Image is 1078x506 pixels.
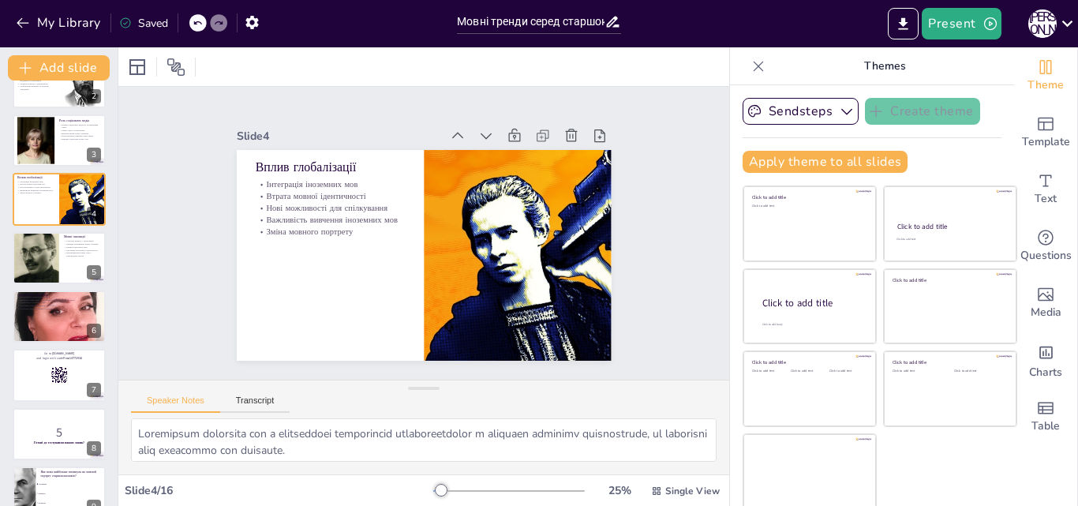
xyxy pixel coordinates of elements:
p: Розуміння змін у мовному портреті [17,307,101,310]
p: and login with code [17,356,101,361]
button: Add slide [8,55,110,81]
div: Click to add title [752,359,865,365]
div: Click to add text [829,369,865,373]
span: Table [1031,418,1060,435]
span: Text [1035,190,1057,208]
p: Комунікативні навички через медіа [59,135,101,138]
button: К [PERSON_NAME] [1028,8,1057,39]
p: Мовний портрет є динамічним [17,82,54,85]
p: Використання нових термінів [59,132,101,135]
div: Click to add text [791,369,826,373]
div: 6 [13,290,106,343]
div: Add text boxes [1014,161,1077,218]
p: 5 [17,424,101,441]
div: Click to add text [752,369,788,373]
p: Динамічність мовного портрету [17,295,101,298]
p: Впровадження нових слів у повсякденне життя [64,251,101,257]
span: Charts [1029,364,1062,381]
div: Get real-time input from your audience [1014,218,1077,275]
div: 4 [87,207,101,221]
span: Single View [665,485,720,497]
div: Click to add title [897,222,1002,231]
div: Layout [125,54,150,80]
p: Themes [771,47,998,85]
div: К [PERSON_NAME] [1028,9,1057,38]
p: Еволюція молодіжної ідентичності [64,248,101,251]
span: Position [167,58,185,77]
p: Втрата мовної ідентичності [17,183,54,186]
div: Click to add text [893,369,942,373]
span: Російська [39,502,105,504]
textarea: Loremipsum dolorsita con a elitseddoei temporincid utlaboreetdolor m aliquaen adminimv quisnostru... [131,418,717,462]
div: 4 [13,173,106,225]
div: Click to add body [762,323,862,327]
p: Глобалізація впливає на мовний ландшафт [17,84,54,90]
p: Go to [17,352,101,357]
div: Add ready made slides [1014,104,1077,161]
p: Яка мова найбільше вплинула на мовний портрет старшокласників? [40,470,101,478]
p: Вплив культурних змін [64,246,101,249]
p: Сленгові вирази у спілкуванні [64,239,101,242]
div: Click to add title [752,194,865,201]
button: Export to PowerPoint [888,8,919,39]
div: Add a table [1014,388,1077,445]
p: Мовні інновації [64,234,101,238]
span: Німецька [39,493,105,494]
p: Швидка адаптація нових слів [59,137,101,141]
span: Theme [1027,77,1064,94]
div: 3 [13,114,106,167]
p: Взаємодія культурних, соціальних та технологічних аспектів [17,298,101,302]
div: 8 [13,408,106,460]
button: Create theme [865,98,980,125]
div: Click to add text [752,204,865,208]
div: 25 % [601,483,638,498]
p: Важливість вивчення іноземних мов [17,189,54,192]
div: Add images, graphics, shapes or video [1014,275,1077,332]
p: Швидке поширення нових термінів [64,242,101,246]
span: Англійська [39,483,105,485]
strong: Готові до тестування ваших знань? [34,440,84,444]
p: Інтеграція іноземних мов [17,180,54,183]
div: Click to add title [762,297,863,310]
button: Present [922,8,1001,39]
button: Transcript [220,395,290,413]
div: Slide 4 / 16 [125,483,433,498]
p: Нові можливості для спілкування [255,202,405,214]
div: Change the overall theme [1014,47,1077,104]
span: Media [1031,304,1061,321]
div: 3 [87,148,101,162]
div: 2 [13,55,106,107]
button: My Library [12,10,107,36]
button: Sendsteps [743,98,859,125]
strong: [DOMAIN_NAME] [52,352,75,356]
p: Підтримка молоді у мовному розвитку [17,304,101,307]
div: 5 [87,265,101,279]
div: 8 [87,441,101,455]
button: Apply theme to all slides [743,151,908,173]
p: Інтеграція іноземних мов [255,179,405,191]
p: Зміна стилю спілкування [59,129,101,132]
div: Add charts and graphs [1014,332,1077,388]
span: Questions [1020,247,1072,264]
div: 2 [87,89,101,103]
div: Click to add title [893,276,1005,283]
p: Важливість вивчення іноземних мов [255,214,405,226]
div: Slide 4 [237,129,441,144]
p: Адаптація до сучасного світу [17,302,101,305]
div: 6 [87,324,101,338]
div: Saved [119,16,168,31]
p: Вплив глобалізації [255,159,405,176]
div: Click to add text [896,238,1001,242]
p: Вплив соціальних медіа на словниковий запас [59,123,101,129]
p: Роль соціальних медіа [59,118,101,123]
p: Втрата мовної ідентичності [255,190,405,202]
div: 7 [13,349,106,401]
div: 7 [87,383,101,397]
p: Нові можливості для спілкування [17,186,54,189]
p: Зміна мовного портрету [17,192,54,195]
p: Вплив глобалізації [17,175,54,180]
div: 5 [13,232,106,284]
input: Insert title [457,10,605,33]
div: Click to add title [893,359,1005,365]
div: Click to add text [954,369,1004,373]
